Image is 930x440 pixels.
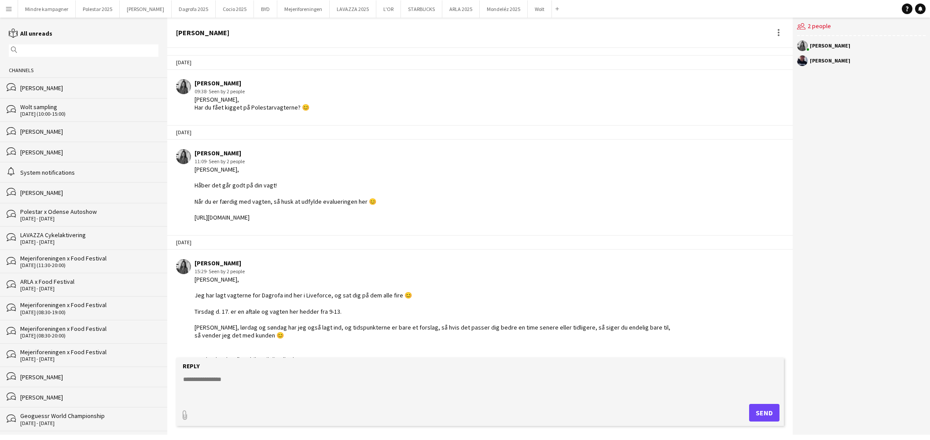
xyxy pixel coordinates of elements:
[20,189,158,197] div: [PERSON_NAME]
[195,259,676,267] div: [PERSON_NAME]
[206,158,245,165] span: · Seen by 2 people
[195,165,376,221] div: [PERSON_NAME], Håber det går godt på din vagt! Når du er færdig med vagten, så husk at udfylde ev...
[20,254,158,262] div: Mejeriforeningen x Food Festival
[120,0,172,18] button: [PERSON_NAME]
[9,29,52,37] a: All unreads
[20,412,158,420] div: Geoguessr World Championship
[442,0,480,18] button: ARLA 2025
[20,278,158,286] div: ARLA x Food Festival
[20,393,158,401] div: [PERSON_NAME]
[76,0,120,18] button: Polestar 2025
[183,362,200,370] label: Reply
[376,0,401,18] button: L'OR
[749,404,779,422] button: Send
[18,0,76,18] button: Mindre kampagner
[20,128,158,136] div: [PERSON_NAME]
[20,309,158,315] div: [DATE] (08:30-19:00)
[20,325,158,333] div: Mejeriforeningen x Food Festival
[167,55,793,70] div: [DATE]
[206,268,245,275] span: · Seen by 2 people
[195,95,309,111] div: [PERSON_NAME], Har du fået kigget på Polestarvagterne? 😊
[20,333,158,339] div: [DATE] (08:30-20:00)
[810,58,850,63] div: [PERSON_NAME]
[330,0,376,18] button: LAVAZZA 2025
[401,0,442,18] button: STARBUCKS
[20,301,158,309] div: Mejeriforeningen x Food Festival
[20,84,158,92] div: [PERSON_NAME]
[20,111,158,117] div: [DATE] (10:00-15:00)
[810,43,850,48] div: [PERSON_NAME]
[167,235,793,250] div: [DATE]
[797,18,926,36] div: 2 people
[20,148,158,156] div: [PERSON_NAME]
[20,348,158,356] div: Mejeriforeningen x Food Festival
[20,286,158,292] div: [DATE] - [DATE]
[20,373,158,381] div: [PERSON_NAME]
[195,79,309,87] div: [PERSON_NAME]
[20,420,158,426] div: [DATE] - [DATE]
[176,29,229,37] div: [PERSON_NAME]
[195,268,676,275] div: 15:29
[172,0,216,18] button: Dagrofa 2025
[20,169,158,176] div: System notifications
[195,88,309,95] div: 09:38
[167,125,793,140] div: [DATE]
[195,275,676,371] div: [PERSON_NAME], Jeg har lagt vagterne for Dagrofa ind her i Liveforce, og sat dig på dem alle fire...
[277,0,330,18] button: Mejeriforeningen
[480,0,528,18] button: Mondeléz 2025
[195,158,376,165] div: 11:09
[528,0,552,18] button: Wolt
[216,0,254,18] button: Cocio 2025
[20,356,158,362] div: [DATE] - [DATE]
[254,0,277,18] button: BYD
[20,262,158,268] div: [DATE] (11:30-20:00)
[206,88,245,95] span: · Seen by 2 people
[20,239,158,245] div: [DATE] - [DATE]
[20,208,158,216] div: Polestar x Odense Autoshow
[20,216,158,222] div: [DATE] - [DATE]
[20,231,158,239] div: LAVAZZA Cykelaktivering
[20,103,158,111] div: Wolt sampling
[195,149,376,157] div: [PERSON_NAME]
